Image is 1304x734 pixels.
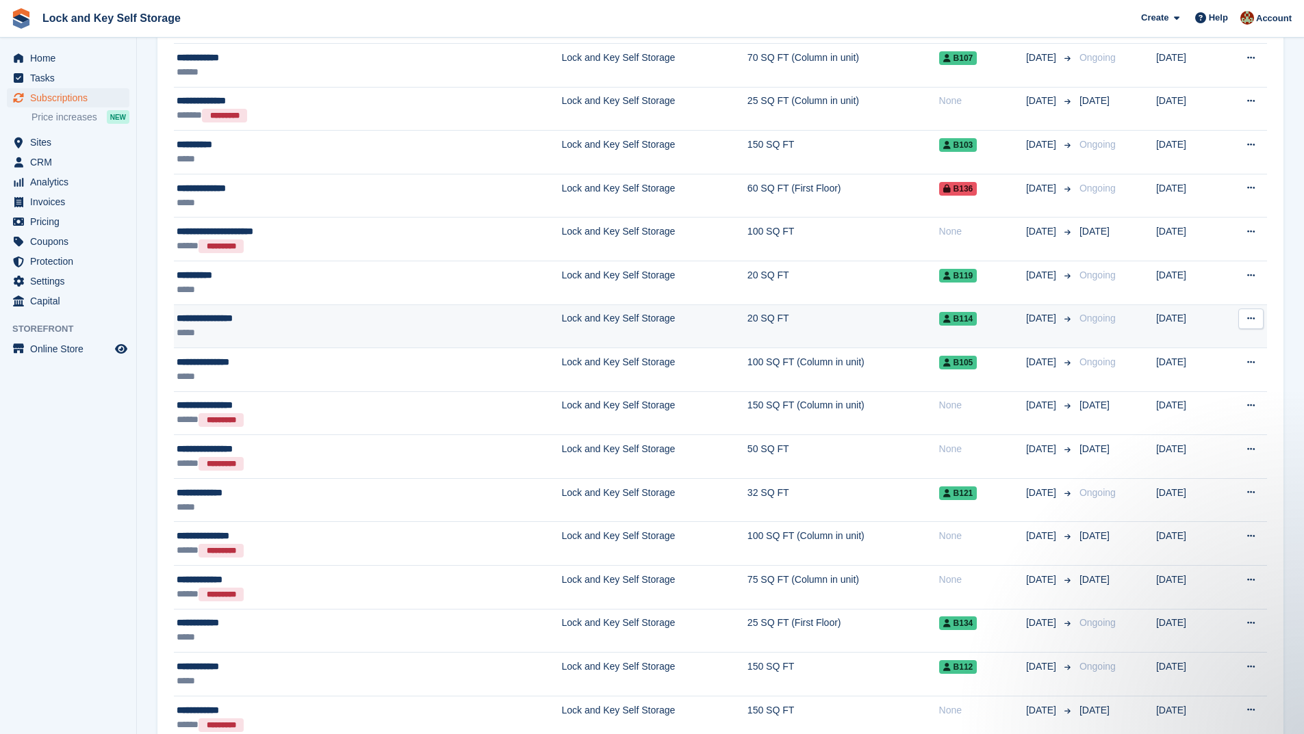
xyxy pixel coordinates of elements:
[1079,356,1116,367] span: Ongoing
[747,609,939,653] td: 25 SQ FT (First Floor)
[1079,270,1116,280] span: Ongoing
[1079,399,1110,410] span: [DATE]
[7,153,129,172] a: menu
[37,7,186,29] a: Lock and Key Self Storage
[747,261,939,304] td: 20 SQ FT
[1026,355,1059,369] span: [DATE]
[7,68,129,88] a: menu
[1156,304,1220,348] td: [DATE]
[1141,11,1168,25] span: Create
[30,232,112,251] span: Coupons
[1026,51,1059,65] span: [DATE]
[562,348,747,392] td: Lock and Key Self Storage
[7,272,129,291] a: menu
[562,43,747,87] td: Lock and Key Self Storage
[11,8,31,29] img: stora-icon-8386f47178a22dfd0bd8f6a31ec36ba5ce8667c1dd55bd0f319d3a0aa187defe.svg
[1079,705,1110,716] span: [DATE]
[562,522,747,566] td: Lock and Key Self Storage
[562,218,747,261] td: Lock and Key Self Storage
[747,478,939,522] td: 32 SQ FT
[107,110,129,124] div: NEW
[1156,218,1220,261] td: [DATE]
[1079,52,1116,63] span: Ongoing
[7,172,129,192] a: menu
[1026,486,1059,500] span: [DATE]
[1079,313,1116,324] span: Ongoing
[1026,529,1059,543] span: [DATE]
[939,616,977,630] span: B134
[1026,442,1059,456] span: [DATE]
[939,182,977,196] span: B136
[1156,174,1220,218] td: [DATE]
[1079,226,1110,237] span: [DATE]
[30,68,112,88] span: Tasks
[30,252,112,271] span: Protection
[1079,617,1116,628] span: Ongoing
[7,133,129,152] a: menu
[562,435,747,479] td: Lock and Key Self Storage
[747,653,939,696] td: 150 SQ FT
[1026,94,1059,108] span: [DATE]
[1026,573,1059,587] span: [DATE]
[7,49,129,68] a: menu
[7,212,129,231] a: menu
[939,312,977,326] span: B114
[747,435,939,479] td: 50 SQ FT
[1026,703,1059,718] span: [DATE]
[1079,139,1116,150] span: Ongoing
[30,88,112,107] span: Subscriptions
[747,131,939,174] td: 150 SQ FT
[30,272,112,291] span: Settings
[1156,43,1220,87] td: [DATE]
[939,398,1026,412] div: None
[113,341,129,357] a: Preview store
[939,224,1026,239] div: None
[1079,95,1110,106] span: [DATE]
[1026,268,1059,283] span: [DATE]
[1026,311,1059,326] span: [DATE]
[939,442,1026,456] div: None
[1079,183,1116,194] span: Ongoing
[939,138,977,152] span: B103
[30,192,112,211] span: Invoices
[1026,659,1059,674] span: [DATE]
[562,87,747,131] td: Lock and Key Self Storage
[939,660,977,674] span: B112
[7,232,129,251] a: menu
[7,339,129,358] a: menu
[747,391,939,435] td: 150 SQ FT (Column in unit)
[1240,11,1254,25] img: Doug Fisher
[30,133,112,152] span: Sites
[1156,131,1220,174] td: [DATE]
[939,269,977,283] span: B119
[31,109,129,124] a: Price increases NEW
[1026,224,1059,239] span: [DATE]
[562,609,747,653] td: Lock and Key Self Storage
[939,573,1026,587] div: None
[1156,653,1220,696] td: [DATE]
[1079,574,1110,585] span: [DATE]
[747,566,939,610] td: 75 SQ FT (Column in unit)
[939,51,977,65] span: B107
[1026,616,1059,630] span: [DATE]
[562,304,747,348] td: Lock and Key Self Storage
[747,304,939,348] td: 20 SQ FT
[1209,11,1228,25] span: Help
[939,529,1026,543] div: None
[562,653,747,696] td: Lock and Key Self Storage
[1026,181,1059,196] span: [DATE]
[1156,609,1220,653] td: [DATE]
[939,486,977,500] span: B121
[30,49,112,68] span: Home
[562,391,747,435] td: Lock and Key Self Storage
[1079,487,1116,498] span: Ongoing
[30,291,112,311] span: Capital
[7,252,129,271] a: menu
[1156,391,1220,435] td: [DATE]
[747,522,939,566] td: 100 SQ FT (Column in unit)
[1156,87,1220,131] td: [DATE]
[1156,348,1220,392] td: [DATE]
[30,172,112,192] span: Analytics
[1156,478,1220,522] td: [DATE]
[1026,137,1059,152] span: [DATE]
